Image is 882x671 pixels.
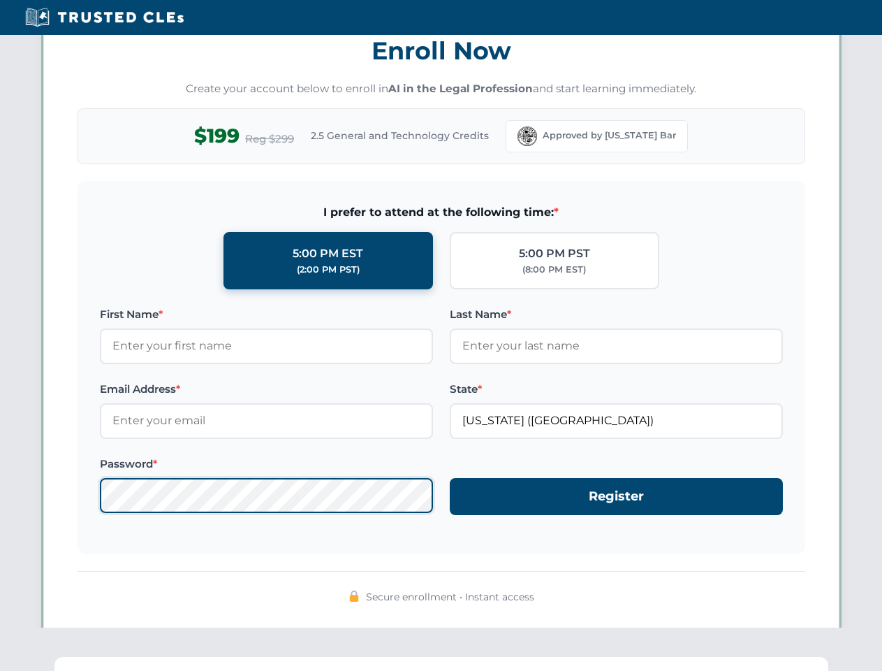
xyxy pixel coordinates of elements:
[450,306,783,323] label: Last Name
[311,128,489,143] span: 2.5 General and Technology Credits
[366,589,534,605] span: Secure enrollment • Instant access
[78,29,805,73] h3: Enroll Now
[522,263,586,277] div: (8:00 PM EST)
[450,403,783,438] input: Florida (FL)
[450,478,783,515] button: Register
[517,127,537,146] img: Florida Bar
[100,306,433,323] label: First Name
[519,245,590,263] div: 5:00 PM PST
[245,131,294,147] span: Reg $299
[388,82,533,95] strong: AI in the Legal Profession
[100,203,783,222] span: I prefer to attend at the following time:
[293,245,363,263] div: 5:00 PM EST
[194,120,240,152] span: $199
[543,129,676,143] span: Approved by [US_STATE] Bar
[78,81,805,97] p: Create your account below to enroll in and start learning immediately.
[100,329,433,363] input: Enter your first name
[450,381,783,398] label: State
[297,263,360,277] div: (2:00 PM PST)
[21,7,188,28] img: Trusted CLEs
[100,381,433,398] label: Email Address
[348,591,360,602] img: 🔒
[100,403,433,438] input: Enter your email
[450,329,783,363] input: Enter your last name
[100,456,433,472] label: Password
